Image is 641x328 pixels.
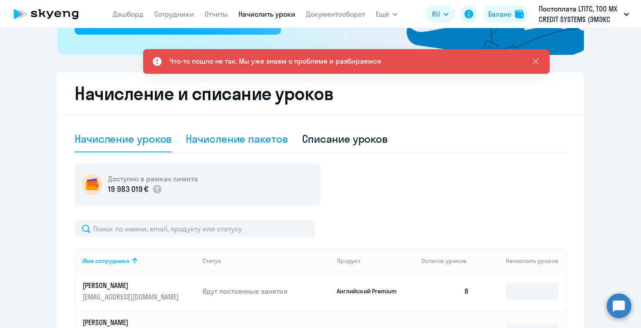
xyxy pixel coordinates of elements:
p: Идут постоянные занятия [202,286,330,296]
a: Дашборд [113,10,144,18]
a: [PERSON_NAME][EMAIL_ADDRESS][DOMAIN_NAME] [83,281,195,302]
a: Отчеты [205,10,228,18]
p: Постоплата LTITC, ТОО MX CREDIT SYSTEMS (ЭМЭКС КРЕДИТ СИСТЕМС) [539,4,620,25]
div: Баланс [488,9,511,19]
span: Ещё [376,9,389,19]
div: Начисление уроков [75,132,172,146]
td: 8 [414,273,476,310]
button: Балансbalance [483,5,529,23]
div: Что-то пошло не так. Мы уже знаем о проблеме и разбираемся [169,56,381,66]
p: [PERSON_NAME] [83,281,181,290]
button: Постоплата LTITC, ТОО MX CREDIT SYSTEMS (ЭМЭКС КРЕДИТ СИСТЕМС) [534,4,634,25]
div: Начисление пакетов [186,132,288,146]
div: Продукт [337,257,360,265]
button: RU [426,5,455,23]
div: Списание уроков [302,132,388,146]
div: Продукт [337,257,415,265]
p: Английский Premium [337,287,403,295]
div: Статус [202,257,330,265]
span: Остаток уроков [421,257,467,265]
div: Статус [202,257,221,265]
a: Начислить уроки [238,10,295,18]
th: Начислить уроков [476,249,565,273]
div: Имя сотрудника [83,257,130,265]
p: [EMAIL_ADDRESS][DOMAIN_NAME] [83,292,181,302]
div: Имя сотрудника [83,257,195,265]
a: Документооборот [306,10,365,18]
p: 19 983 019 € [108,184,148,195]
h2: Начисление и списание уроков [75,83,566,104]
span: RU [432,9,440,19]
h5: Доступно в рамках лимита [108,174,198,184]
input: Поиск по имени, email, продукту или статусу [75,220,315,238]
div: Остаток уроков [421,257,476,265]
img: wallet-circle.png [82,174,103,195]
button: Ещё [376,5,398,23]
a: Сотрудники [154,10,194,18]
img: balance [515,10,524,18]
p: [PERSON_NAME] [83,317,181,327]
